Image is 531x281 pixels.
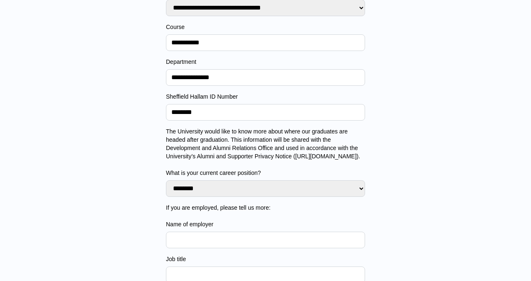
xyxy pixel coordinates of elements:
[166,58,365,66] label: Department
[166,92,365,101] label: Sheffield Hallam ID Number
[166,203,365,228] label: If you are employed, please tell us more: Name of employer
[166,23,365,31] label: Course
[166,127,365,177] label: The University would like to know more about where our graduates are headed after graduation. Thi...
[166,255,365,263] label: Job title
